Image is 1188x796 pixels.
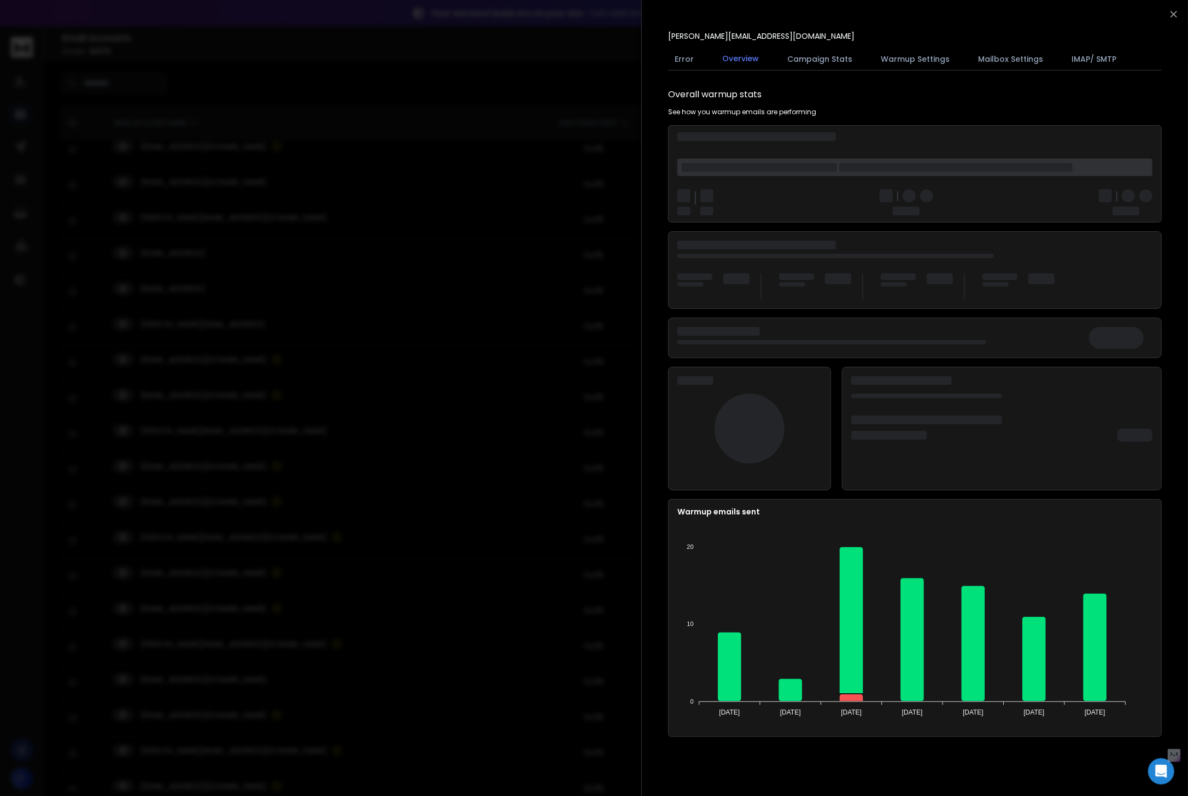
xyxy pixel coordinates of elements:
tspan: [DATE] [780,709,801,716]
button: Campaign Stats [781,47,859,71]
p: See how you warmup emails are performing [668,108,816,116]
button: IMAP/ SMTP [1065,47,1123,71]
div: Open Intercom Messenger [1148,758,1174,785]
button: Error [668,47,700,71]
tspan: [DATE] [1024,709,1045,716]
button: Mailbox Settings [972,47,1050,71]
button: Overview [716,46,765,72]
tspan: 10 [687,621,694,627]
tspan: [DATE] [719,709,740,716]
button: Warmup Settings [874,47,956,71]
h1: Overall warmup stats [668,88,762,101]
tspan: [DATE] [841,709,862,716]
p: Warmup emails sent [677,506,1152,517]
tspan: 20 [687,543,694,550]
tspan: 0 [690,698,694,705]
tspan: [DATE] [902,709,923,716]
p: [PERSON_NAME][EMAIL_ADDRESS][DOMAIN_NAME] [668,31,855,42]
tspan: [DATE] [1085,709,1105,716]
tspan: [DATE] [963,709,984,716]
